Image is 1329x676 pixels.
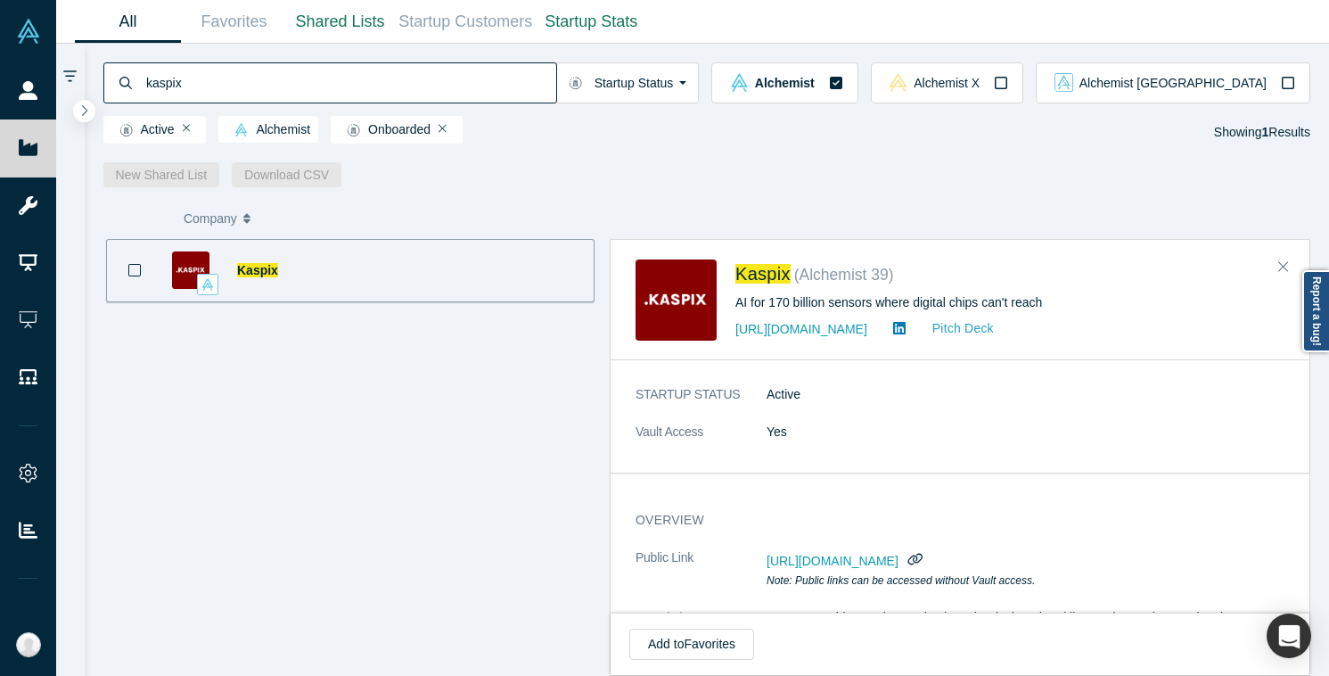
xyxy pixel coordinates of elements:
[75,1,181,43] a: All
[184,200,315,237] button: Company
[889,73,907,92] img: alchemistx Vault Logo
[1262,125,1269,139] strong: 1
[636,260,717,341] img: Kaspix's Logo
[234,123,248,136] img: alchemist Vault Logo
[237,263,278,277] a: Kaspix
[439,122,447,135] button: Remove Filter
[393,1,538,43] a: Startup Customers
[767,385,1284,404] dd: Active
[107,240,162,301] button: Bookmark
[1036,62,1310,103] button: alchemist_aj Vault LogoAlchemist [GEOGRAPHIC_DATA]
[1054,73,1073,92] img: alchemist_aj Vault Logo
[735,293,1284,312] div: AI for 170 billion sensors where digital chips can't reach
[914,77,980,89] span: Alchemist X
[181,1,287,43] a: Favorites
[735,264,791,284] a: Kaspix
[1270,253,1297,282] button: Close
[103,162,220,187] button: New Shared List
[1079,77,1267,89] span: Alchemist [GEOGRAPHIC_DATA]
[144,62,556,103] input: Search by company name, class, customer, one-liner or category
[226,123,310,137] span: Alchemist
[913,318,995,339] a: Pitch Deck
[119,123,133,137] img: Startup status
[767,574,1035,587] em: Note: Public links can be accessed without Vault access.
[556,62,700,103] button: Startup Status
[538,1,644,43] a: Startup Stats
[16,19,41,44] img: Alchemist Vault Logo
[347,123,360,137] img: Startup status
[201,278,214,291] img: alchemist Vault Logo
[569,76,582,90] img: Startup status
[636,423,767,460] dt: Vault Access
[232,162,341,187] button: Download CSV
[339,123,431,137] span: Onboarded
[111,123,175,137] span: Active
[730,73,749,92] img: alchemist Vault Logo
[735,322,867,336] a: [URL][DOMAIN_NAME]
[1302,270,1329,352] a: Report a bug!
[767,423,1284,441] dd: Yes
[629,629,754,660] button: Add toFavorites
[767,554,898,568] span: [URL][DOMAIN_NAME]
[287,1,393,43] a: Shared Lists
[636,511,1259,530] h3: overview
[172,251,209,289] img: Kaspix's Logo
[1214,125,1310,139] span: Showing Results
[755,77,815,89] span: Alchemist
[636,385,767,423] dt: STARTUP STATUS
[794,266,894,284] small: ( Alchemist 39 )
[711,62,857,103] button: alchemist Vault LogoAlchemist
[636,548,693,567] span: Public Link
[16,632,41,657] img: Katinka Harsányi's Account
[183,122,191,135] button: Remove Filter
[871,62,1023,103] button: alchemistx Vault LogoAlchemist X
[184,200,237,237] span: Company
